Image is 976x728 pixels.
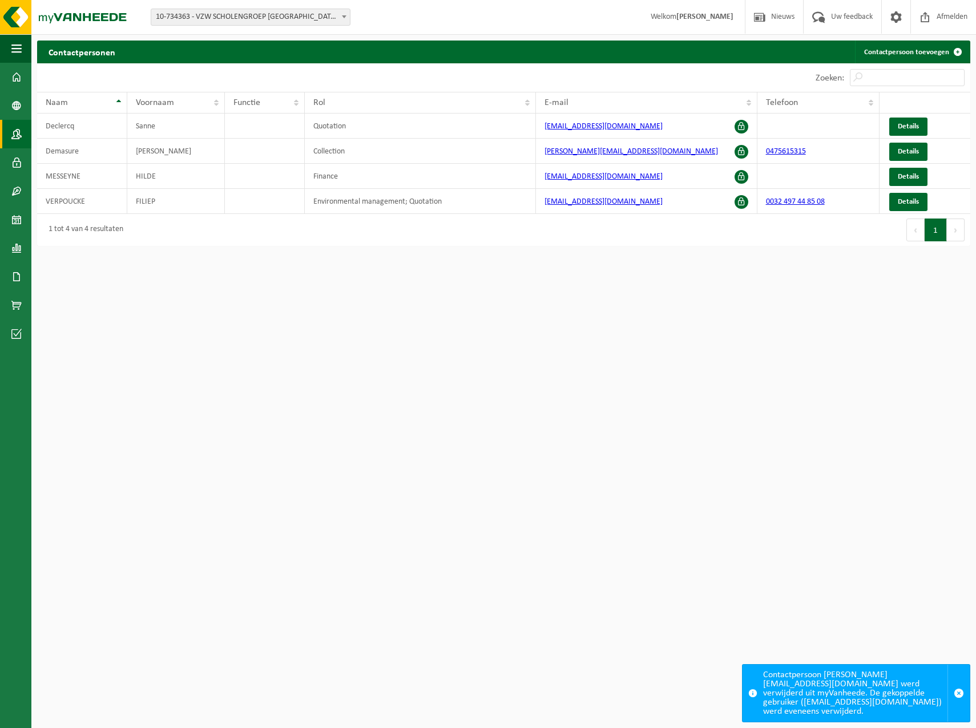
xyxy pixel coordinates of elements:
[855,41,969,63] a: Contactpersoon toevoegen
[37,189,127,214] td: VERPOUCKE
[127,139,225,164] td: [PERSON_NAME]
[889,143,927,161] a: Details
[233,98,260,107] span: Functie
[889,118,927,136] a: Details
[313,98,325,107] span: Rol
[898,173,919,180] span: Details
[127,164,225,189] td: HILDE
[766,197,825,206] a: 0032 497 44 85 08
[151,9,350,26] span: 10-734363 - VZW SCHOLENGROEP SINT-MICHIEL - VTI/SCHOOLRESTAURANT - ROESELARE
[127,114,225,139] td: Sanne
[127,189,225,214] td: FILIEP
[305,164,536,189] td: Finance
[766,147,806,156] a: 0475615315
[43,220,123,240] div: 1 tot 4 van 4 resultaten
[906,219,925,241] button: Previous
[947,219,965,241] button: Next
[763,665,947,722] div: Contactpersoon [PERSON_NAME][EMAIL_ADDRESS][DOMAIN_NAME] werd verwijderd uit myVanheede. De gekop...
[37,164,127,189] td: MESSEYNE
[676,13,733,21] strong: [PERSON_NAME]
[898,198,919,205] span: Details
[37,139,127,164] td: Demasure
[37,114,127,139] td: Declercq
[545,98,568,107] span: E-mail
[305,139,536,164] td: Collection
[545,122,663,131] a: [EMAIL_ADDRESS][DOMAIN_NAME]
[766,98,798,107] span: Telefoon
[889,168,927,186] a: Details
[889,193,927,211] a: Details
[925,219,947,241] button: 1
[898,123,919,130] span: Details
[151,9,350,25] span: 10-734363 - VZW SCHOLENGROEP SINT-MICHIEL - VTI/SCHOOLRESTAURANT - ROESELARE
[37,41,127,63] h2: Contactpersonen
[898,148,919,155] span: Details
[545,197,663,206] a: [EMAIL_ADDRESS][DOMAIN_NAME]
[46,98,68,107] span: Naam
[136,98,174,107] span: Voornaam
[305,114,536,139] td: Quotation
[545,147,718,156] a: [PERSON_NAME][EMAIL_ADDRESS][DOMAIN_NAME]
[545,172,663,181] a: [EMAIL_ADDRESS][DOMAIN_NAME]
[816,74,844,83] label: Zoeken:
[305,189,536,214] td: Environmental management; Quotation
